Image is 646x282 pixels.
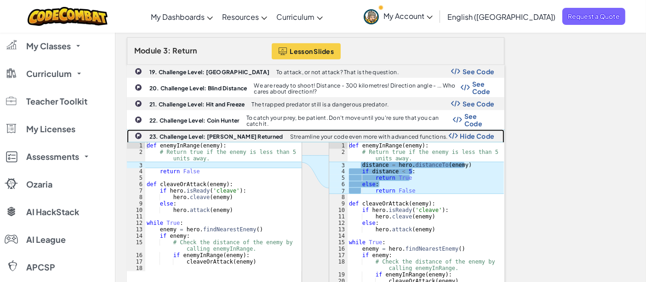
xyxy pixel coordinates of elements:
[252,101,389,107] p: The trapped predator still is a dangerous predator.
[329,188,348,194] div: 7
[127,162,145,168] div: 3
[127,239,145,252] div: 15
[290,134,448,140] p: Streamline your code even more with advanced functions.
[329,271,348,278] div: 19
[149,69,269,76] b: 19. Challenge Level: [GEOGRAPHIC_DATA]
[464,112,495,127] span: See Code
[127,258,145,265] div: 17
[26,70,72,78] span: Curriculum
[329,194,348,200] div: 8
[149,133,283,140] b: 23. Challenge Level: [PERSON_NAME] Returned
[127,226,145,233] div: 13
[127,181,145,188] div: 6
[127,65,504,78] a: 19. Challenge Level: [GEOGRAPHIC_DATA] To attack, or not attack? That is the question. Show Code ...
[276,12,314,22] span: Curriculum
[163,46,171,55] span: 3:
[127,200,145,207] div: 9
[329,200,348,207] div: 9
[127,149,145,162] div: 2
[127,188,145,194] div: 7
[254,82,460,94] p: We are ready to shoot! Distance - 300 kilometres! Direction angle - ... Who cares about direction!?
[463,100,495,107] span: See Code
[172,46,197,55] span: Return
[329,168,348,175] div: 4
[149,101,245,108] b: 21. Challenge Level: Hit and Freeze
[359,2,437,31] a: My Account
[461,84,470,91] img: Show Code Logo
[127,175,145,181] div: 5
[26,235,66,244] span: AI League
[562,8,625,25] a: Request a Quote
[329,175,348,181] div: 5
[329,252,348,258] div: 17
[127,265,145,271] div: 18
[28,7,108,26] img: CodeCombat logo
[463,68,495,75] span: See Code
[472,80,495,95] span: See Code
[447,12,555,22] span: English ([GEOGRAPHIC_DATA])
[451,100,460,107] img: Show Code Logo
[329,246,348,252] div: 16
[329,181,348,188] div: 6
[127,97,504,110] a: 21. Challenge Level: Hit and Freeze The trapped predator still is a dangerous predator. Show Code...
[149,85,247,92] b: 20. Challenge Level: Blind Distance
[383,11,433,21] span: My Account
[329,258,348,271] div: 18
[222,12,259,22] span: Resources
[246,115,453,127] p: To catch your prey, be patient. Don't move until you're sure that you can catch it.
[127,213,145,220] div: 11
[451,68,460,75] img: Show Code Logo
[453,117,462,123] img: Show Code Logo
[127,220,145,226] div: 12
[149,117,240,124] b: 22. Challenge Level: Coin Hunter
[329,220,348,226] div: 12
[127,233,145,239] div: 14
[127,168,145,175] div: 4
[127,142,145,149] div: 1
[127,252,145,258] div: 16
[364,9,379,24] img: avatar
[276,69,399,75] p: To attack, or not attack? That is the question.
[135,116,142,123] img: IconChallengeLevel.svg
[151,12,205,22] span: My Dashboards
[329,142,348,149] div: 1
[460,132,495,140] span: Hide Code
[290,47,334,55] span: Lesson Slides
[26,153,79,161] span: Assessments
[135,132,142,140] img: IconChallengeLevel.svg
[449,133,458,139] img: Show Code Logo
[26,42,71,50] span: My Classes
[135,100,142,107] img: IconChallengeLevel.svg
[26,97,87,106] span: Teacher Toolkit
[217,4,272,29] a: Resources
[127,194,145,200] div: 8
[134,46,162,55] span: Module
[329,207,348,213] div: 10
[127,207,145,213] div: 10
[135,84,142,91] img: IconChallengeLevel.svg
[26,180,52,188] span: Ozaria
[272,4,327,29] a: Curriculum
[329,162,348,168] div: 3
[272,43,341,59] button: Lesson Slides
[26,208,79,216] span: AI HackStack
[329,149,348,162] div: 2
[329,233,348,239] div: 14
[26,125,75,133] span: My Licenses
[127,78,504,97] a: 20. Challenge Level: Blind Distance We are ready to shoot! Distance - 300 kilometres! Direction a...
[329,239,348,246] div: 15
[127,110,504,129] a: 22. Challenge Level: Coin Hunter To catch your prey, be patient. Don't move until you're sure tha...
[146,4,217,29] a: My Dashboards
[329,226,348,233] div: 13
[135,68,142,75] img: IconChallengeLevel.svg
[443,4,560,29] a: English ([GEOGRAPHIC_DATA])
[329,213,348,220] div: 11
